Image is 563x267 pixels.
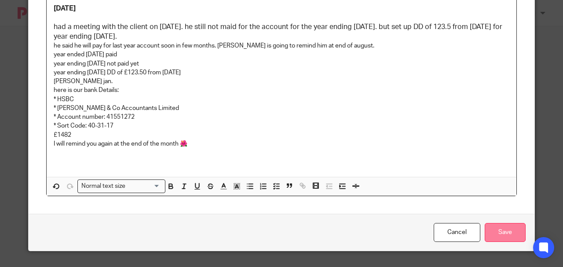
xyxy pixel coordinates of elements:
p: he said he will pay for last year account soon in few months. [PERSON_NAME] is going to remind hi... [54,41,509,50]
p: I will remind you again at the end of the month 🌺 [54,139,509,148]
a: Cancel [434,223,480,242]
p: * HSBC [54,95,509,104]
input: Search for option [128,182,160,191]
p: year ended [DATE] paid [54,50,509,59]
h3: had a meeting with the client on [DATE]. he still not maid for the account for the year ending [D... [54,13,509,41]
div: Search for option [77,179,165,193]
p: year ending [DATE] DD of £123.50 from [DATE] [54,68,509,77]
p: [PERSON_NAME] jan. [54,77,509,86]
span: Normal text size [80,182,128,191]
strong: [DATE] [54,5,76,12]
p: * [PERSON_NAME] & Co Accountants Limited [54,104,509,113]
p: * Sort Code: 40-31-17 [54,121,509,130]
p: here is our bank Details: [54,86,509,95]
p: * Account number: 41551272 [54,113,509,121]
p: £1482 [54,131,509,139]
p: year ending [DATE] not paid yet [54,59,509,68]
input: Save [485,223,526,242]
